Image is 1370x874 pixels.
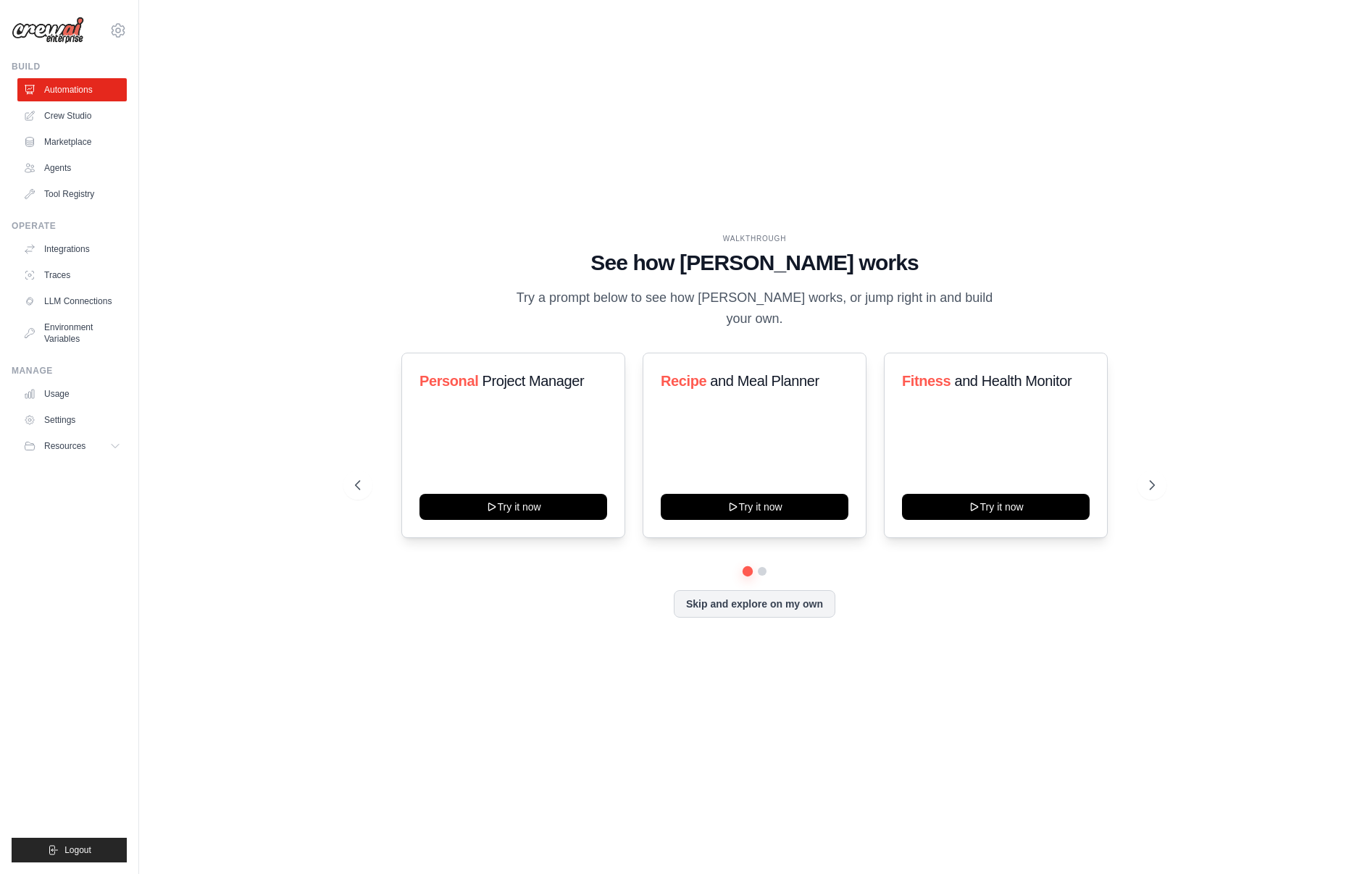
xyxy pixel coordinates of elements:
button: Try it now [419,494,607,520]
h1: See how [PERSON_NAME] works [355,250,1155,276]
button: Try it now [902,494,1090,520]
a: Crew Studio [17,104,127,127]
a: Usage [17,382,127,406]
span: Recipe [661,373,706,389]
button: Try it now [661,494,848,520]
div: Manage [12,365,127,377]
a: Traces [17,264,127,287]
span: Project Manager [482,373,584,389]
button: Logout [12,838,127,862]
a: Marketplace [17,130,127,154]
span: Personal [419,373,478,389]
a: Environment Variables [17,316,127,350]
div: WALKTHROUGH [355,233,1155,244]
span: Fitness [902,373,951,389]
span: Logout [64,844,91,856]
img: Logo [12,17,84,44]
button: Resources [17,434,127,458]
span: Resources [44,440,85,452]
a: LLM Connections [17,290,127,313]
button: Skip and explore on my own [674,590,835,618]
div: Operate [12,220,127,232]
p: Try a prompt below to see how [PERSON_NAME] works, or jump right in and build your own. [511,287,998,330]
span: and Meal Planner [710,373,819,389]
a: Agents [17,156,127,180]
a: Settings [17,408,127,432]
a: Automations [17,78,127,101]
div: Build [12,61,127,72]
span: and Health Monitor [955,373,1072,389]
a: Tool Registry [17,182,127,206]
a: Integrations [17,238,127,261]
